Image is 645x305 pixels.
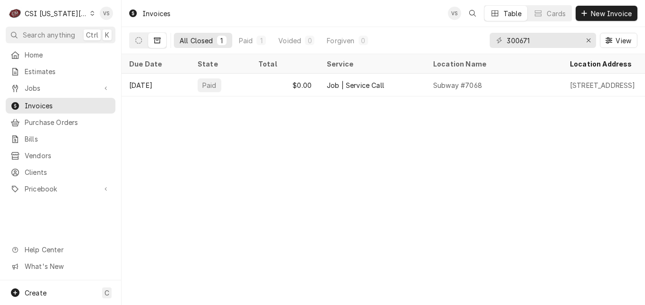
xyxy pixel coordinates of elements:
span: Estimates [25,67,111,76]
span: Jobs [25,83,96,93]
div: CSI Kansas City's Avatar [9,7,22,20]
a: Invoices [6,98,115,114]
a: Go to Jobs [6,80,115,96]
div: 0 [307,36,313,46]
div: Forgiven [327,36,354,46]
div: 1 [219,36,225,46]
a: Purchase Orders [6,114,115,130]
div: Job | Service Call [327,80,384,90]
a: Vendors [6,148,115,163]
span: Invoices [25,101,111,111]
span: Clients [25,167,111,177]
div: Table [503,9,522,19]
span: K [105,30,109,40]
div: $0.00 [251,74,319,96]
span: Ctrl [86,30,98,40]
div: Paid [239,36,253,46]
div: Voided [278,36,301,46]
span: Help Center [25,245,110,255]
button: Search anythingCtrlK [6,27,115,43]
div: Subway #7068 [433,80,482,90]
div: 1 [258,36,264,46]
div: VS [100,7,113,20]
a: Home [6,47,115,63]
div: 0 [360,36,366,46]
div: Vicky Stuesse's Avatar [448,7,461,20]
div: Due Date [129,59,180,69]
div: State [198,59,243,69]
a: Clients [6,164,115,180]
span: View [614,36,633,46]
a: Go to Pricebook [6,181,115,197]
a: Estimates [6,64,115,79]
a: Bills [6,131,115,147]
span: Bills [25,134,111,144]
a: Go to What's New [6,258,115,274]
div: Paid [201,80,218,90]
div: Vicky Stuesse's Avatar [100,7,113,20]
div: C [9,7,22,20]
span: What's New [25,261,110,271]
input: Keyword search [507,33,578,48]
div: VS [448,7,461,20]
span: C [104,288,109,298]
span: New Invoice [589,9,634,19]
span: Vendors [25,151,111,161]
div: [DATE] [122,74,190,96]
span: Search anything [23,30,75,40]
span: Home [25,50,111,60]
button: View [600,33,637,48]
div: All Closed [180,36,213,46]
div: [STREET_ADDRESS] [570,80,636,90]
button: New Invoice [576,6,637,21]
div: Location Name [433,59,553,69]
div: CSI [US_STATE][GEOGRAPHIC_DATA] [25,9,87,19]
button: Open search [465,6,480,21]
a: Go to Help Center [6,242,115,257]
button: Erase input [581,33,596,48]
div: Service [327,59,416,69]
div: Total [258,59,310,69]
span: Purchase Orders [25,117,111,127]
span: Pricebook [25,184,96,194]
span: Create [25,289,47,297]
div: Cards [547,9,566,19]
